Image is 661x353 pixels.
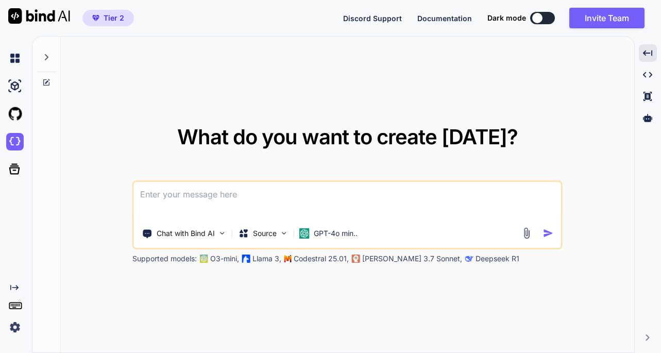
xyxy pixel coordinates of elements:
[487,13,526,23] span: Dark mode
[569,8,645,28] button: Invite Team
[417,14,472,23] span: Documentation
[132,254,197,264] p: Supported models:
[476,254,519,264] p: Deepseek R1
[465,255,473,263] img: claude
[6,105,24,123] img: githubLight
[343,14,402,23] span: Discord Support
[218,229,227,238] img: Pick Tools
[417,13,472,24] button: Documentation
[299,228,310,239] img: GPT-4o mini
[6,77,24,95] img: ai-studio
[343,13,402,24] button: Discord Support
[6,318,24,336] img: settings
[280,229,289,238] img: Pick Models
[314,228,358,239] p: GPT-4o min..
[521,227,533,239] img: attachment
[200,255,208,263] img: GPT-4
[8,8,70,24] img: Bind AI
[6,49,24,67] img: chat
[157,228,215,239] p: Chat with Bind AI
[252,254,281,264] p: Llama 3,
[104,13,124,23] span: Tier 2
[294,254,349,264] p: Codestral 25.01,
[82,10,134,26] button: premiumTier 2
[210,254,239,264] p: O3-mini,
[242,255,250,263] img: Llama2
[253,228,277,239] p: Source
[6,133,24,150] img: darkCloudIdeIcon
[543,228,554,239] img: icon
[177,124,518,149] span: What do you want to create [DATE]?
[92,15,99,21] img: premium
[284,255,292,262] img: Mistral-AI
[352,255,360,263] img: claude
[362,254,462,264] p: [PERSON_NAME] 3.7 Sonnet,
